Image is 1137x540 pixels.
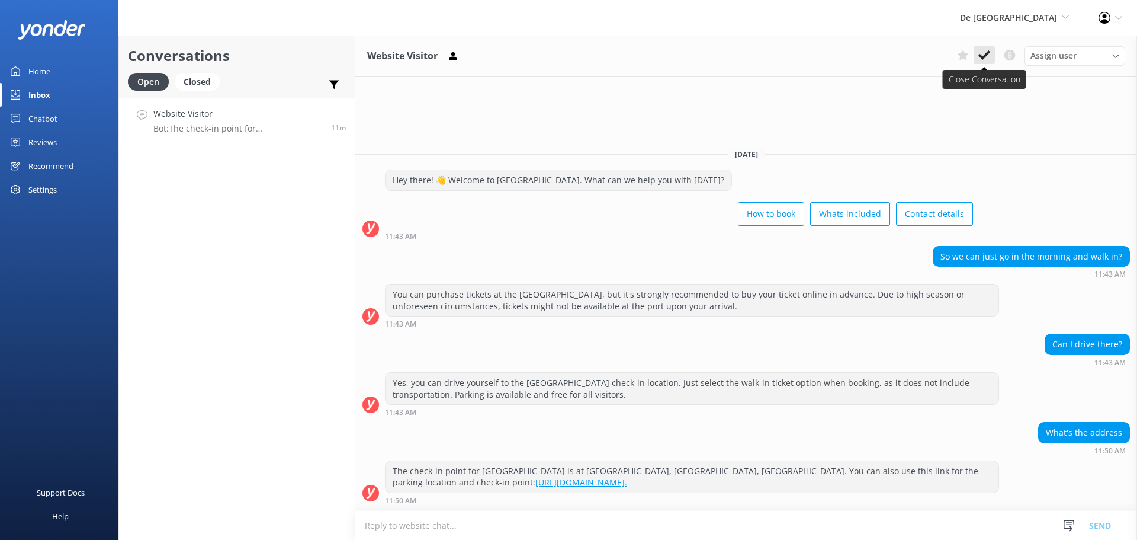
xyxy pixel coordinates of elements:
div: Oct 10 2025 11:50am (UTC -04:00) America/Caracas [385,496,999,504]
button: How to book [738,202,804,226]
a: Open [128,75,175,88]
div: What's the address [1039,423,1129,443]
div: Inbox [28,83,50,107]
button: Whats included [810,202,890,226]
strong: 11:50 AM [385,497,416,504]
strong: 11:43 AM [1094,359,1126,366]
div: Help [52,504,69,528]
div: Settings [28,178,57,202]
div: Hey there! 👋 Welcome to [GEOGRAPHIC_DATA]. What can we help you with [DATE]? [386,170,731,190]
button: Contact details [896,202,973,226]
div: Yes, you can drive yourself to the [GEOGRAPHIC_DATA] check-in location. Just select the walk-in t... [386,373,998,404]
div: Oct 10 2025 11:50am (UTC -04:00) America/Caracas [1038,446,1130,455]
div: So we can just go in the morning and walk in? [933,247,1129,267]
strong: 11:50 AM [1094,448,1126,455]
div: You can purchase tickets at the [GEOGRAPHIC_DATA], but it's strongly recommended to buy your tick... [386,285,998,316]
div: Chatbot [28,107,57,130]
a: Closed [175,75,226,88]
div: Home [28,59,50,83]
p: Bot: The check-in point for [GEOGRAPHIC_DATA] is at [GEOGRAPHIC_DATA], [GEOGRAPHIC_DATA], [GEOGRA... [153,123,322,134]
strong: 11:43 AM [1094,271,1126,278]
div: Support Docs [37,481,85,504]
img: yonder-white-logo.png [18,20,86,40]
div: Oct 10 2025 11:43am (UTC -04:00) America/Caracas [1045,358,1130,366]
div: Recommend [28,154,73,178]
strong: 11:43 AM [385,409,416,416]
a: Website VisitorBot:The check-in point for [GEOGRAPHIC_DATA] is at [GEOGRAPHIC_DATA], [GEOGRAPHIC_... [119,98,355,142]
h4: Website Visitor [153,107,322,120]
div: Reviews [28,130,57,154]
a: [URL][DOMAIN_NAME]. [535,477,627,488]
div: Oct 10 2025 11:43am (UTC -04:00) America/Caracas [385,232,973,240]
div: Oct 10 2025 11:43am (UTC -04:00) America/Caracas [933,270,1130,278]
div: Oct 10 2025 11:43am (UTC -04:00) America/Caracas [385,408,999,416]
h3: Website Visitor [367,49,438,64]
strong: 11:43 AM [385,233,416,240]
h2: Conversations [128,44,346,67]
span: De [GEOGRAPHIC_DATA] [960,12,1057,23]
div: Can I drive there? [1045,334,1129,354]
div: Assign User [1024,46,1125,65]
div: Open [128,73,169,91]
span: Assign user [1030,49,1077,62]
span: [DATE] [728,149,765,159]
span: Oct 10 2025 11:50am (UTC -04:00) America/Caracas [331,123,346,133]
div: The check-in point for [GEOGRAPHIC_DATA] is at [GEOGRAPHIC_DATA], [GEOGRAPHIC_DATA], [GEOGRAPHIC_... [386,461,998,493]
div: Closed [175,73,220,91]
strong: 11:43 AM [385,321,416,328]
div: Oct 10 2025 11:43am (UTC -04:00) America/Caracas [385,319,999,328]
